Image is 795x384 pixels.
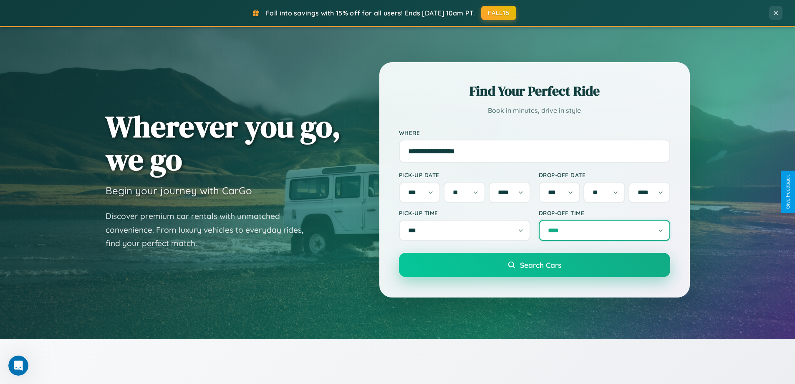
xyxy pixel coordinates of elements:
[785,175,791,209] div: Give Feedback
[539,171,670,178] label: Drop-off Date
[106,209,314,250] p: Discover premium car rentals with unmatched convenience. From luxury vehicles to everyday rides, ...
[399,171,530,178] label: Pick-up Date
[399,82,670,100] h2: Find Your Perfect Ride
[399,209,530,216] label: Pick-up Time
[481,6,516,20] button: FALL15
[399,253,670,277] button: Search Cars
[266,9,475,17] span: Fall into savings with 15% off for all users! Ends [DATE] 10am PT.
[520,260,561,270] span: Search Cars
[106,110,341,176] h1: Wherever you go, we go
[399,104,670,117] p: Book in minutes, drive in style
[8,356,28,376] iframe: Intercom live chat
[399,129,670,136] label: Where
[106,184,252,197] h3: Begin your journey with CarGo
[539,209,670,216] label: Drop-off Time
